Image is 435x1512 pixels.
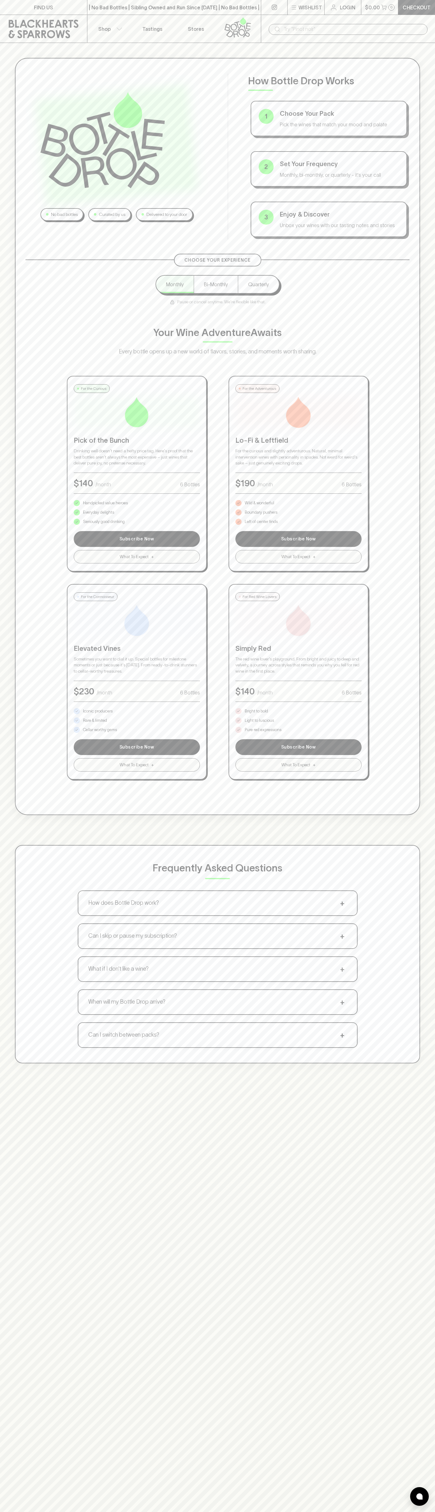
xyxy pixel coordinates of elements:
[78,1023,357,1047] button: Can I switch between packs?+
[97,689,112,696] p: /month
[284,24,423,34] input: Try "Pinot noir"
[121,605,152,636] img: Elevated Vines
[74,739,200,755] button: Subscribe Now
[74,448,200,466] p: Drinking well doesn't need a hefty price tag. Here's proof that the best bottles aren't always th...
[280,222,399,229] p: Unbox your wines with our tasting notes and stories
[88,899,159,907] p: How does Bottle Drop work?
[243,386,276,391] p: For the Adventurous
[83,500,128,506] p: Handpicked value heroes
[188,25,204,33] p: Stores
[131,15,174,43] a: Tastings
[235,550,362,563] button: What To Expect+
[280,121,399,128] p: Pick the wines that match your mood and palate
[340,4,355,11] p: Login
[74,531,200,547] button: Subscribe Now
[95,481,111,488] p: /month
[259,210,274,225] div: 3
[142,25,162,33] p: Tastings
[88,998,165,1006] p: When will my Bottle Drop arrive?
[235,643,362,654] p: Simply Red
[78,891,357,915] button: How does Bottle Drop work?+
[245,708,268,714] p: Bright to bold
[245,509,277,516] p: Boundary pushers
[281,553,310,560] span: What To Expect
[156,276,194,293] button: Monthly
[235,758,362,772] button: What To Expect+
[283,397,314,428] img: Lo-Fi & Leftfield
[235,435,362,446] p: Lo-Fi & Leftfield
[78,990,357,1014] button: When will my Bottle Drop arrive?+
[151,762,154,768] span: +
[245,717,274,724] p: Light to luscious
[338,931,347,941] span: +
[180,481,200,488] p: 6 Bottles
[151,553,154,560] span: +
[83,708,113,714] p: Iconic producers
[280,159,399,169] p: Set Your Frequency
[34,4,53,11] p: FIND US
[313,553,316,560] span: +
[259,159,274,174] div: 2
[283,605,314,636] img: Simply Red
[238,276,279,293] button: Quarterly
[81,386,106,391] p: For the Curious
[235,531,362,547] button: Subscribe Now
[338,898,347,908] span: +
[120,553,149,560] span: What To Expect
[153,325,282,340] p: Your Wine Adventure
[40,92,165,188] img: Bottle Drop
[245,727,281,733] p: Pure red expressions
[416,1493,423,1500] img: bubble-icon
[298,4,322,11] p: Wishlist
[235,739,362,755] button: Subscribe Now
[280,171,399,179] p: Monthly, bi-monthly, or quarterly - it's your call
[74,656,200,674] p: Sometimes you want to dial it up. Special bottles for milestone moments or just because it's [DAT...
[245,500,274,506] p: Wild & wonderful
[153,861,282,875] p: Frequently Asked Questions
[74,758,200,772] button: What To Expect+
[338,1030,347,1040] span: +
[280,109,399,118] p: Choose Your Pack
[390,6,393,9] p: 0
[88,965,149,973] p: What if I don't like a wine?
[88,932,177,940] p: Can I skip or pause my subscription?
[51,211,78,218] p: No bad bottles
[98,25,111,33] p: Shop
[342,689,362,696] p: 6 Bottles
[78,924,357,948] button: Can I skip or pause my subscription?+
[146,211,187,218] p: Delivered to your door
[174,15,218,43] a: Stores
[235,656,362,674] p: The red wine lover's playground. From bright and juicy to deep and velvety, a journey across styl...
[74,643,200,654] p: Elevated Vines
[180,689,200,696] p: 6 Bottles
[257,689,273,696] p: /month
[342,481,362,488] p: 6 Bottles
[365,4,380,11] p: $0.00
[251,327,282,338] span: Awaits
[83,509,114,516] p: Everyday delights
[83,519,125,525] p: Seriously good drinking
[245,519,278,525] p: Left of center finds
[243,594,276,600] p: For Red Wine Lovers
[74,435,200,446] p: Pick of the Bunch
[338,964,347,974] span: +
[338,997,347,1007] span: +
[184,257,251,264] p: Choose Your Experience
[235,477,255,490] p: $ 190
[120,762,149,768] span: What To Expect
[87,15,131,43] button: Shop
[83,717,107,724] p: Rare & limited
[83,727,117,733] p: Cellar worthy gems
[74,685,94,698] p: $ 230
[74,477,93,490] p: $ 140
[93,348,342,356] p: Every bottle opens up a new world of flavors, stories, and moments worth sharing.
[74,550,200,563] button: What To Expect+
[235,448,362,466] p: For the curious and slightly adventurous. Natural, minimal intervention wines with personality in...
[281,762,310,768] span: What To Expect
[280,210,399,219] p: Enjoy & Discover
[313,762,316,768] span: +
[259,109,274,124] div: 1
[99,211,125,218] p: Curated by us
[170,299,266,305] p: Pause or cancel anytime. We're flexible like that.
[121,397,152,428] img: Pick of the Bunch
